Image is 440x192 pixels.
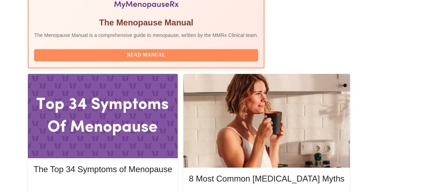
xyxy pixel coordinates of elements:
p: The Menopause Manual is a comprehensive guide to menopause, written by the MMRx Clinical team. [34,32,258,39]
h5: The Top 34 Symptoms of Menopause [33,164,172,175]
h5: 8 Most Common [MEDICAL_DATA] Myths [189,173,344,184]
span: Read More [40,183,165,192]
a: Read Manual [34,52,260,57]
button: Read Manual [34,49,258,61]
span: Read Manual [41,51,251,60]
a: Read More [33,184,174,190]
h5: The Menopause Manual [34,17,258,28]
